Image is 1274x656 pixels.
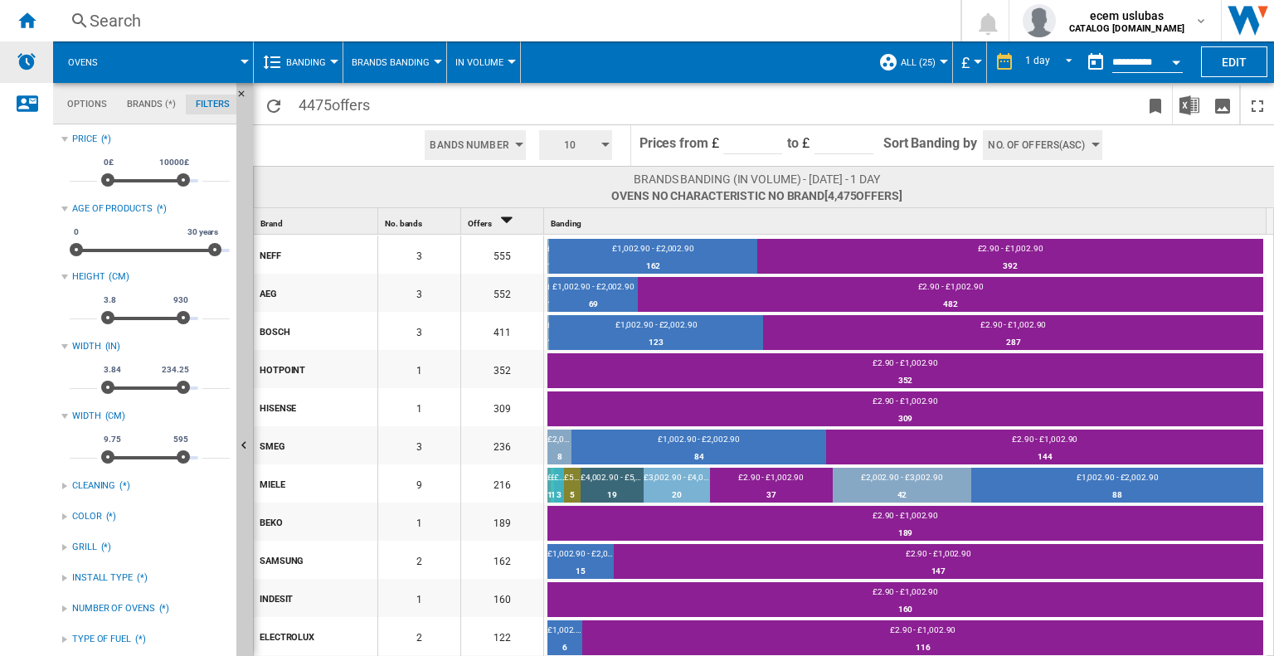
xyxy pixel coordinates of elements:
div: 162 [461,541,543,579]
div: 411 [461,312,543,350]
div: £4,002.90 - £5,002.90 [581,472,644,487]
div: 1 [378,388,460,426]
div: 144 [826,449,1263,465]
span: Ovens No characteristic No brand [611,187,902,204]
div: 236 [461,426,543,464]
div: £2.90 - £1,002.90 [582,624,1263,639]
div: £1,002.90 - £2,002.90 [547,624,582,639]
div: (CM) [105,410,230,423]
div: Bands Number [418,125,532,165]
div: 1 [547,296,549,313]
span: ecem uslubas [1069,7,1184,24]
div: £7,002.90 - £8,002.90 [551,472,554,487]
div: £2,002.90 - £3,002.90 [547,281,549,296]
div: NEFF [260,237,377,272]
span: 595 [171,433,191,446]
button: Bookmark this report [1139,85,1172,124]
div: Ovens [61,41,245,83]
div: £9,002.90 - £10,002.90 [554,472,564,487]
div: 1 [547,334,549,351]
div: 20 [644,487,710,503]
span: 0£ [101,156,116,169]
div: £2,002.90 - £3,002.90 [547,243,549,258]
button: Hide [236,83,256,113]
span: 10000£ [157,156,191,169]
div: 1 [378,503,460,541]
div: WIDTH [72,340,101,353]
div: £1,002.90 - £2,002.90 [549,319,763,334]
div: £2.90 - £1,002.90 [614,548,1263,563]
span: offers [856,189,898,202]
div: Sort None [382,208,460,234]
span: offers [332,96,370,114]
span: 3.84 [101,363,124,377]
div: £2.90 - £1,002.90 [547,510,1263,525]
div: GRILL [72,541,97,554]
img: profile.jpg [1023,4,1056,37]
div: £2.90 - £1,002.90 [710,472,833,487]
md-tab-item: Filters [186,95,240,114]
span: 30 years [185,226,221,239]
span: Brands Banding [352,57,430,68]
div: £3,002.90 - £4,002.90 [644,472,710,487]
div: 42 [833,487,972,503]
div: Banding [262,41,334,83]
span: 234.25 [159,363,191,377]
span: No. of offers(Asc) [988,130,1085,160]
div: £ [961,41,978,83]
div: 216 [461,464,543,503]
div: HOTPOINT [260,352,377,386]
div: BOSCH [260,313,377,348]
div: 2 [378,617,460,655]
div: 19 [581,487,644,503]
div: Sort Descending [464,208,543,234]
span: 4475 [290,85,378,120]
div: 1 [378,350,460,388]
div: 352 [461,350,543,388]
div: 5 [564,487,581,503]
md-select: REPORTS.WIZARD.STEPS.REPORT.STEPS.REPORT_OPTIONS.PERIOD: 1 day [1023,49,1079,76]
div: 352 [547,372,1263,389]
div: 116 [582,639,1263,656]
div: 1 day [1025,55,1050,66]
div: NUMBER OF OVENS [72,602,155,615]
div: 10 [532,125,619,165]
div: £2.90 - £1,002.90 [547,357,1263,372]
button: 10 [539,130,612,160]
span: No. bands [385,219,422,228]
span: Ovens [68,57,98,68]
div: 3 [378,236,460,274]
div: £1,002.90 - £2,002.90 [549,243,758,258]
button: Download in Excel [1173,85,1206,124]
div: Brand Sort None [257,208,377,234]
div: £2.90 - £1,002.90 [547,396,1263,411]
div: 84 [571,449,826,465]
div: SMEG [260,428,377,463]
span: 0 [71,226,81,239]
div: 189 [461,503,543,541]
span: to [787,135,799,151]
div: Banding Sort None [547,208,1267,234]
div: 6 [547,639,582,656]
button: Reload [257,85,290,124]
div: 309 [461,388,543,426]
div: 1 [551,487,554,503]
span: ALL (25) [901,57,936,68]
div: 309 [547,411,1263,427]
div: Sort None [547,208,1267,234]
div: £2.90 - £1,002.90 [763,319,1263,334]
div: 122 [461,617,543,655]
div: WIDTH [72,410,101,423]
div: Search [90,9,917,32]
div: ALL (25) [878,41,944,83]
span: Banding [551,219,581,228]
md-tab-item: Brands (*) [117,95,186,114]
span: 10 [544,130,596,160]
div: In volume [455,41,512,83]
span: Brands banding (In volume) - [DATE] - 1 day [611,171,902,187]
div: No. bands Sort None [382,208,460,234]
div: Sort None [257,208,377,234]
div: 392 [757,258,1263,275]
div: 287 [763,334,1263,351]
div: AEG [260,275,377,310]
